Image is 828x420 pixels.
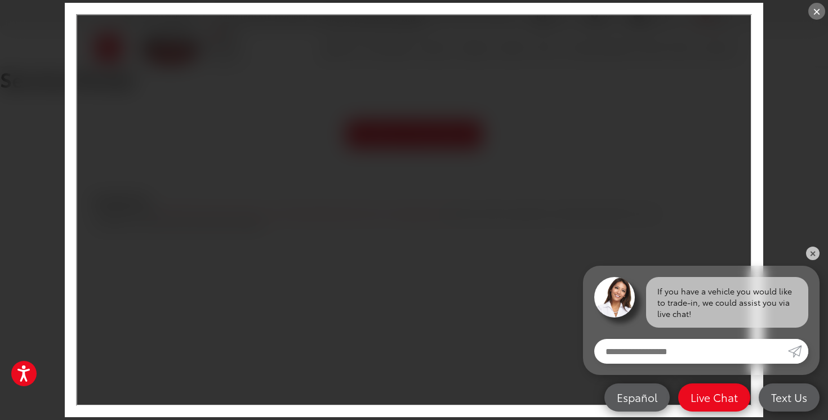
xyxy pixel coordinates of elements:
a: Live Chat [678,383,750,412]
span: Text Us [765,390,813,404]
div: × [808,3,825,20]
input: Enter your message [594,339,788,364]
div: If you have a vehicle you would like to trade-in, we could assist you via live chat! [646,277,808,328]
a: Submit [788,339,808,364]
a: Text Us [759,383,820,412]
img: Agent profile photo [594,277,635,318]
span: Live Chat [685,390,744,404]
a: Español [604,383,670,412]
span: Español [611,390,663,404]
